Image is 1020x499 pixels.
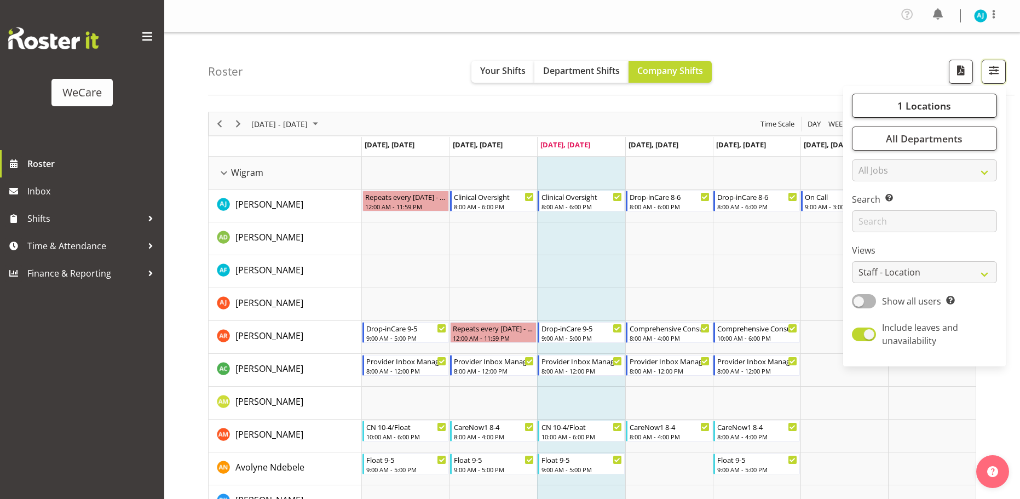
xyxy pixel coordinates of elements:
[538,421,624,441] div: Ashley Mendoza"s event - CN 10-4/Float Begin From Wednesday, September 10, 2025 at 10:00:00 AM GM...
[541,202,621,211] div: 8:00 AM - 6:00 PM
[235,461,304,473] span: Avolyne Ndebele
[366,454,446,465] div: Float 9-5
[210,112,229,135] div: Previous
[362,322,449,343] div: Andrea Ramirez"s event - Drop-inCare 9-5 Begin From Monday, September 8, 2025 at 9:00:00 AM GMT+1...
[209,354,362,387] td: Andrew Casburn resource
[235,264,303,276] span: [PERSON_NAME]
[717,323,797,334] div: Comprehensive Consult 10-6
[450,454,537,474] div: Avolyne Ndebele"s event - Float 9-5 Begin From Tuesday, September 9, 2025 at 9:00:00 AM GMT+12:00...
[852,210,997,232] input: Search
[454,454,534,465] div: Float 9-5
[982,60,1006,84] button: Filter Shifts
[362,355,449,376] div: Andrew Casburn"s event - Provider Inbox Management Begin From Monday, September 8, 2025 at 8:00:0...
[235,263,303,277] a: [PERSON_NAME]
[454,432,534,441] div: 8:00 AM - 4:00 PM
[540,140,590,150] span: [DATE], [DATE]
[538,454,624,474] div: Avolyne Ndebele"s event - Float 9-5 Begin From Wednesday, September 10, 2025 at 9:00:00 AM GMT+12...
[231,166,263,179] span: Wigram
[235,329,303,342] a: [PERSON_NAME]
[450,322,537,343] div: Andrea Ramirez"s event - Repeats every tuesday - Andrea Ramirez Begin From Tuesday, September 9, ...
[212,117,227,131] button: Previous
[235,362,303,375] a: [PERSON_NAME]
[806,117,823,131] button: Timeline Day
[717,355,797,366] div: Provider Inbox Management
[366,355,446,366] div: Provider Inbox Management
[453,140,503,150] span: [DATE], [DATE]
[827,117,849,131] button: Timeline Week
[235,231,303,244] a: [PERSON_NAME]
[362,454,449,474] div: Avolyne Ndebele"s event - Float 9-5 Begin From Monday, September 8, 2025 at 9:00:00 AM GMT+12:00 ...
[235,395,303,408] a: [PERSON_NAME]
[629,140,678,150] span: [DATE], [DATE]
[949,60,973,84] button: Download a PDF of the roster according to the set date range.
[235,461,304,474] a: Avolyne Ndebele
[806,117,822,131] span: Day
[713,355,800,376] div: Andrew Casburn"s event - Provider Inbox Management Begin From Friday, September 12, 2025 at 8:00:...
[717,421,797,432] div: CareNow1 8-4
[626,421,712,441] div: Ashley Mendoza"s event - CareNow1 8-4 Begin From Thursday, September 11, 2025 at 8:00:00 AM GMT+1...
[717,334,797,342] div: 10:00 AM - 6:00 PM
[541,191,621,202] div: Clinical Oversight
[209,321,362,354] td: Andrea Ramirez resource
[541,323,621,334] div: Drop-inCare 9-5
[630,432,710,441] div: 8:00 AM - 4:00 PM
[366,366,446,375] div: 8:00 AM - 12:00 PM
[235,428,303,440] span: [PERSON_NAME]
[454,191,534,202] div: Clinical Oversight
[630,366,710,375] div: 8:00 AM - 12:00 PM
[637,65,703,77] span: Company Shifts
[538,322,624,343] div: Andrea Ramirez"s event - Drop-inCare 9-5 Begin From Wednesday, September 10, 2025 at 9:00:00 AM G...
[713,322,800,343] div: Andrea Ramirez"s event - Comprehensive Consult 10-6 Begin From Friday, September 12, 2025 at 10:0...
[886,132,963,145] span: All Departments
[450,191,537,211] div: AJ Jones"s event - Clinical Oversight Begin From Tuesday, September 9, 2025 at 8:00:00 AM GMT+12:...
[209,222,362,255] td: Aleea Devenport resource
[235,198,303,211] a: [PERSON_NAME]
[543,65,620,77] span: Department Shifts
[362,191,449,211] div: AJ Jones"s event - Repeats every monday - AJ Jones Begin From Monday, September 8, 2025 at 12:00:...
[454,202,534,211] div: 8:00 AM - 6:00 PM
[8,27,99,49] img: Rosterit website logo
[541,421,621,432] div: CN 10-4/Float
[366,465,446,474] div: 9:00 AM - 5:00 PM
[209,387,362,420] td: Antonia Mao resource
[454,355,534,366] div: Provider Inbox Management
[805,202,885,211] div: 9:00 AM - 3:00 PM
[717,191,797,202] div: Drop-inCare 8-6
[534,61,629,83] button: Department Shifts
[235,363,303,375] span: [PERSON_NAME]
[209,190,362,222] td: AJ Jones resource
[229,112,247,135] div: Next
[626,355,712,376] div: Andrew Casburn"s event - Provider Inbox Management Begin From Thursday, September 11, 2025 at 8:0...
[480,65,526,77] span: Your Shifts
[717,202,797,211] div: 8:00 AM - 6:00 PM
[453,334,534,342] div: 12:00 AM - 11:59 PM
[827,117,848,131] span: Week
[235,297,303,309] span: [PERSON_NAME]
[538,191,624,211] div: AJ Jones"s event - Clinical Oversight Begin From Wednesday, September 10, 2025 at 8:00:00 AM GMT+...
[626,191,712,211] div: AJ Jones"s event - Drop-inCare 8-6 Begin From Thursday, September 11, 2025 at 8:00:00 AM GMT+12:0...
[541,465,621,474] div: 9:00 AM - 5:00 PM
[759,117,797,131] button: Time Scale
[630,421,710,432] div: CareNow1 8-4
[713,454,800,474] div: Avolyne Ndebele"s event - Float 9-5 Begin From Friday, September 12, 2025 at 9:00:00 AM GMT+12:00...
[209,157,362,190] td: Wigram resource
[541,355,621,366] div: Provider Inbox Management
[541,432,621,441] div: 10:00 AM - 6:00 PM
[362,421,449,441] div: Ashley Mendoza"s event - CN 10-4/Float Begin From Monday, September 8, 2025 at 10:00:00 AM GMT+12...
[235,198,303,210] span: [PERSON_NAME]
[630,334,710,342] div: 8:00 AM - 4:00 PM
[713,421,800,441] div: Ashley Mendoza"s event - CareNow1 8-4 Begin From Friday, September 12, 2025 at 8:00:00 AM GMT+12:...
[208,65,243,78] h4: Roster
[713,191,800,211] div: AJ Jones"s event - Drop-inCare 8-6 Begin From Friday, September 12, 2025 at 8:00:00 AM GMT+12:00 ...
[27,183,159,199] span: Inbox
[538,355,624,376] div: Andrew Casburn"s event - Provider Inbox Management Begin From Wednesday, September 10, 2025 at 8:...
[716,140,766,150] span: [DATE], [DATE]
[882,295,941,307] span: Show all users
[209,255,362,288] td: Alex Ferguson resource
[27,156,159,172] span: Roster
[209,452,362,485] td: Avolyne Ndebele resource
[852,94,997,118] button: 1 Locations
[366,323,446,334] div: Drop-inCare 9-5
[250,117,309,131] span: [DATE] - [DATE]
[630,323,710,334] div: Comprehensive Consult 8-4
